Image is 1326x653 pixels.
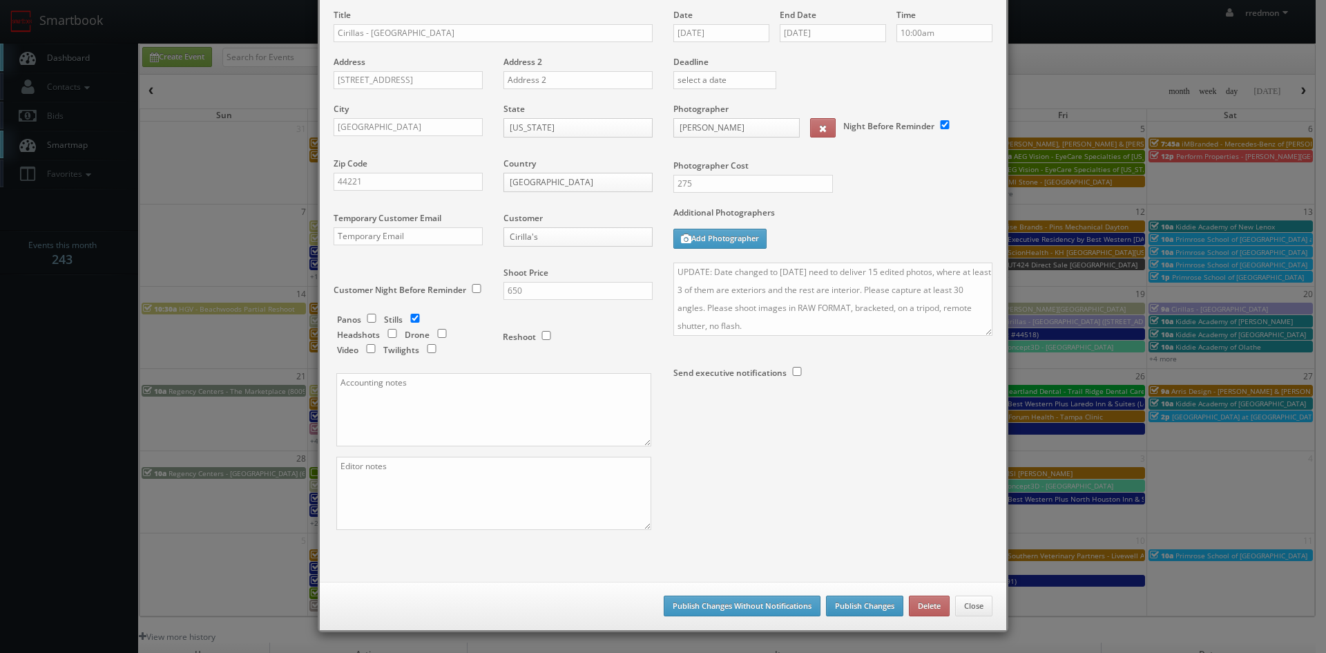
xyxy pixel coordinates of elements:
[673,229,767,249] button: Add Photographer
[503,331,536,343] label: Reshoot
[673,207,992,225] label: Additional Photographers
[384,314,403,325] label: Stills
[503,118,653,138] a: [US_STATE]
[334,9,351,21] label: Title
[673,367,787,379] label: Send executive notifications
[780,24,886,42] input: Select a date
[663,160,1003,171] label: Photographer Cost
[334,284,466,296] label: Customer Night Before Reminder
[503,71,653,89] input: Address 2
[503,227,653,247] a: Cirilla's
[896,9,916,21] label: Time
[334,158,367,169] label: Zip Code
[337,329,380,341] label: Headshots
[673,175,833,193] input: Photographer Cost
[334,71,483,89] input: Address
[503,173,653,192] a: [GEOGRAPHIC_DATA]
[680,119,781,137] span: [PERSON_NAME]
[664,596,820,616] button: Publish Changes Without Notifications
[503,158,536,169] label: Country
[826,596,903,616] button: Publish Changes
[510,228,634,246] span: Cirilla's
[334,56,365,68] label: Address
[337,344,358,356] label: Video
[334,118,483,136] input: City
[780,9,816,21] label: End Date
[673,103,729,115] label: Photographer
[337,314,361,325] label: Panos
[909,596,950,616] button: Delete
[334,227,483,245] input: Temporary Email
[503,103,525,115] label: State
[503,282,653,300] input: Shoot Price
[503,56,542,68] label: Address 2
[673,118,800,138] a: [PERSON_NAME]
[405,329,430,341] label: Drone
[510,119,634,137] span: [US_STATE]
[334,103,349,115] label: City
[663,56,1003,68] label: Deadline
[673,71,776,89] input: select a date
[955,596,992,616] button: Close
[843,120,934,132] label: Night Before Reminder
[503,267,548,278] label: Shoot Price
[334,173,483,191] input: Zip Code
[334,212,441,224] label: Temporary Customer Email
[383,344,419,356] label: Twilights
[673,9,693,21] label: Date
[510,173,634,191] span: [GEOGRAPHIC_DATA]
[503,212,543,224] label: Customer
[673,24,769,42] input: Select a date
[334,24,653,42] input: Title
